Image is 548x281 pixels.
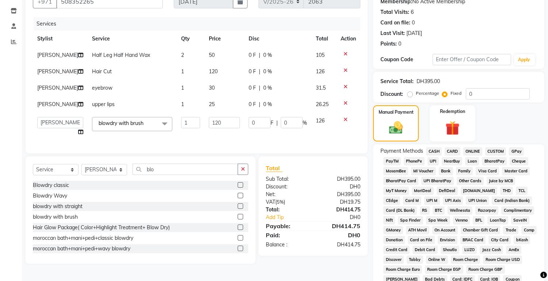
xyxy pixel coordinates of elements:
[313,175,366,183] div: DH395.00
[259,101,260,108] span: |
[406,30,422,37] div: [DATE]
[204,31,244,47] th: Price
[316,52,325,58] span: 105
[461,226,501,234] span: Chamber Gift Card
[33,31,88,47] th: Stylist
[451,90,461,97] label: Fixed
[482,157,507,165] span: BharatPay
[492,196,532,205] span: Card (Indian Bank)
[500,187,513,195] span: THD
[260,241,313,249] div: Balance :
[514,54,535,65] button: Apply
[441,246,459,254] span: Shoutlo
[403,196,421,205] span: Card M
[406,226,429,234] span: ATH Movil
[466,265,505,274] span: Room Charge GBP
[383,206,417,215] span: Card (DL Bank)
[461,187,498,195] span: [DOMAIN_NAME]
[316,85,326,91] span: 31.5
[33,234,133,242] div: moroccan bath+mani+pedi+classic blowdry
[383,236,405,244] span: Donation
[181,101,184,108] span: 1
[259,84,260,92] span: |
[506,246,521,254] span: AmEx
[417,78,440,85] div: DH395.00
[413,246,438,254] span: Debit Card
[425,265,463,274] span: Room Charge EGP
[428,157,439,165] span: UPI
[322,214,366,221] div: DH0
[313,231,366,239] div: DH0
[510,157,528,165] span: Cheque
[439,167,453,175] span: Bank
[260,175,313,183] div: Sub Total:
[412,19,415,27] div: 0
[426,147,442,156] span: CASH
[249,84,256,92] span: 0 F
[462,246,477,254] span: LUZO
[336,31,360,47] th: Action
[259,68,260,75] span: |
[313,241,366,249] div: DH414.75
[521,226,537,234] span: Comp
[313,222,366,230] div: DH414.75
[503,226,518,234] span: Trade
[266,199,275,205] span: VAT
[316,68,325,75] span: 126
[33,245,130,253] div: moroccan bath+mani+pedi+wavy blowdry
[263,84,272,92] span: 0 %
[33,213,78,221] div: blowdry with brush
[33,224,170,231] div: Hair Glow Package( Color+Highlight Treatment+ Blow Dry)
[249,51,256,59] span: 0 F
[404,157,425,165] span: PhonePe
[92,68,112,75] span: Hair Cut
[383,196,400,205] span: CEdge
[473,216,484,225] span: BFL
[487,177,516,185] span: Juice by MCB
[209,68,218,75] span: 120
[511,216,529,225] span: SaveIN
[143,120,147,126] a: x
[411,167,436,175] span: MI Voucher
[398,40,401,48] div: 0
[260,206,313,214] div: Total:
[453,216,470,225] span: Venmo
[259,51,260,59] span: |
[457,177,484,185] span: Other Cards
[424,196,440,205] span: UPI M
[263,101,272,108] span: 0 %
[181,85,184,91] span: 1
[456,167,473,175] span: Family
[426,216,450,225] span: Spa Week
[408,236,435,244] span: Card on File
[441,119,464,137] img: _gift.svg
[440,108,465,115] label: Redemption
[277,199,284,205] span: 5%
[412,187,434,195] span: MariDeal
[37,68,78,75] span: [PERSON_NAME]
[209,101,215,108] span: 25
[260,222,313,230] div: Payable:
[421,177,454,185] span: UPI BharatPay
[379,109,414,116] label: Manual Payment
[451,255,480,264] span: Room Charge
[303,119,307,127] span: %
[311,31,336,47] th: Total
[385,120,407,136] img: _cash.svg
[380,56,433,63] div: Coupon Code
[438,236,457,244] span: Envision
[501,206,534,215] span: Complimentary
[432,226,458,234] span: On Account
[465,157,479,165] span: Loan
[437,187,458,195] span: DefiDeal
[263,68,272,75] span: 0 %
[244,31,311,47] th: Disc
[263,51,272,59] span: 0 %
[260,198,313,206] div: ( )
[260,183,313,191] div: Discount:
[516,187,528,195] span: TCL
[383,226,403,234] span: GMoney
[316,117,325,124] span: 126
[92,52,150,58] span: Half Leg Half Hand Wax
[383,177,418,185] span: BharatPay Card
